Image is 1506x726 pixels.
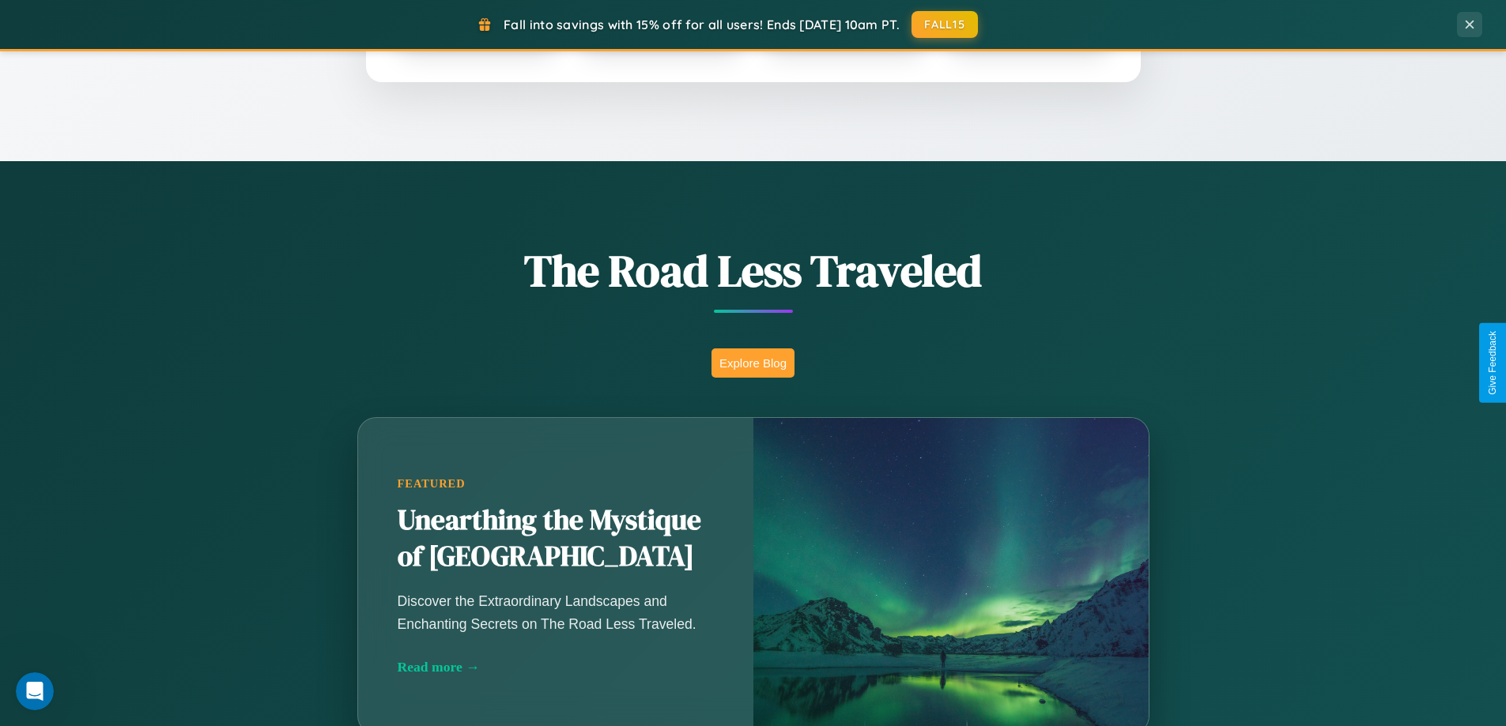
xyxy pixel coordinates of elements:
p: Discover the Extraordinary Landscapes and Enchanting Secrets on The Road Less Traveled. [398,590,714,634]
div: Featured [398,477,714,491]
div: Give Feedback [1487,331,1498,395]
iframe: Intercom live chat [16,672,54,710]
h1: The Road Less Traveled [279,240,1228,301]
span: Fall into savings with 15% off for all users! Ends [DATE] 10am PT. [504,17,900,32]
h2: Unearthing the Mystique of [GEOGRAPHIC_DATA] [398,502,714,575]
button: Explore Blog [711,348,795,378]
div: Read more → [398,659,714,675]
button: FALL15 [912,11,978,38]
